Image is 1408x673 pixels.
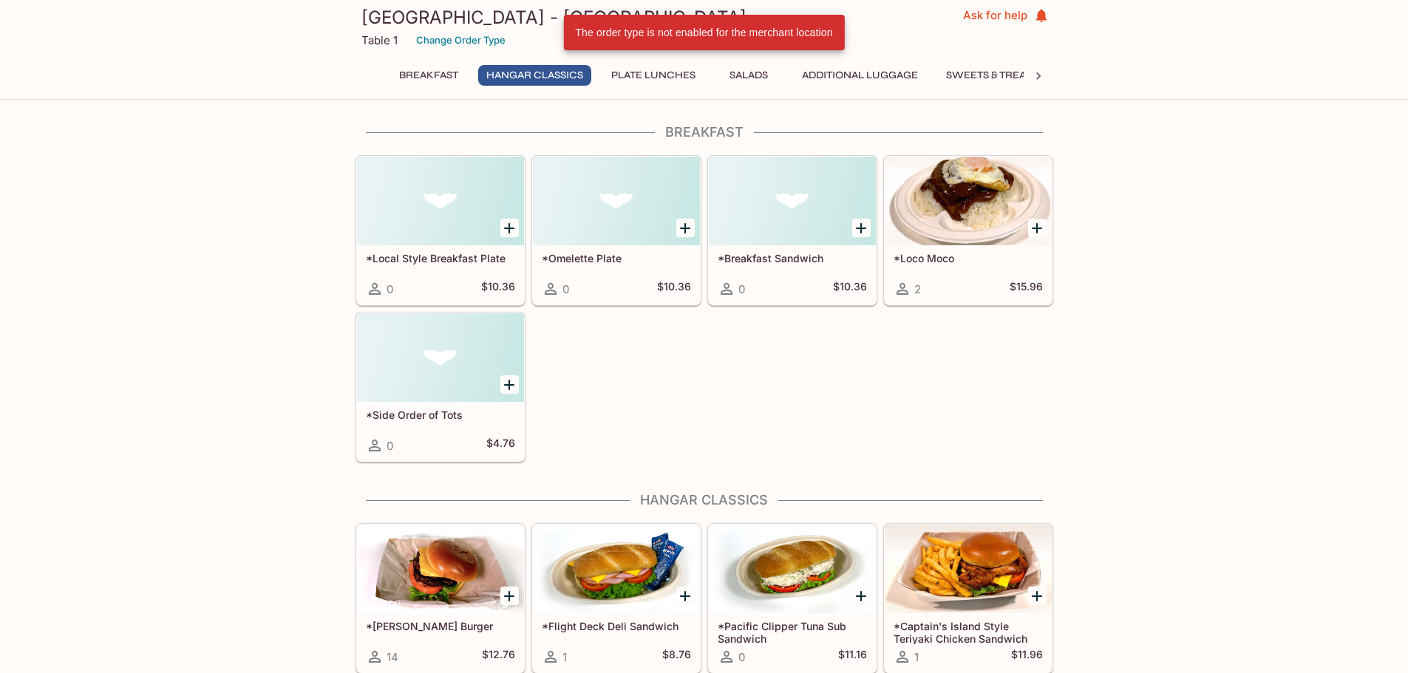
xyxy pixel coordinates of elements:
div: The order type is not enabled for the merchant location [575,19,832,46]
a: *Local Style Breakfast Plate0$10.36 [356,156,525,305]
h4: Hangar Classics [356,492,1053,508]
h5: $10.36 [657,280,691,298]
h5: *Captain's Island Style Teriyaki Chicken Sandwich [894,620,1043,644]
a: *Omelette Plate0$10.36 [532,156,701,305]
h5: *Breakfast Sandwich [718,252,867,264]
button: Add *Captain's Island Style Teriyaki Chicken Sandwich [1028,587,1047,605]
span: 0 [738,650,745,664]
a: *Pacific Clipper Tuna Sub Sandwich0$11.16 [708,524,877,673]
button: Add *Loco Moco [1028,219,1047,237]
button: Add *Side Order of Tots [500,375,519,394]
a: *Flight Deck Deli Sandwich1$8.76 [532,524,701,673]
button: Add *Pacific Clipper Tuna Sub Sandwich [852,587,871,605]
h5: $8.76 [662,648,691,666]
button: Salads [715,65,782,86]
span: 14 [387,650,398,664]
a: *Breakfast Sandwich0$10.36 [708,156,877,305]
p: Table 1 [361,33,398,47]
h5: $12.76 [482,648,515,666]
button: Add *Local Style Breakfast Plate [500,219,519,237]
h5: *Omelette Plate [542,252,691,264]
div: *Breakfast Sandwich [709,157,876,245]
span: 1 [562,650,567,664]
h5: $10.36 [833,280,867,298]
span: 1 [914,650,919,664]
span: 2 [914,282,921,296]
button: Add *Omelette Plate [676,219,695,237]
div: *Flight Deck Deli Sandwich [533,525,700,613]
div: *Pacific Clipper Tuna Sub Sandwich [709,525,876,613]
h5: *Loco Moco [894,252,1043,264]
h5: *Local Style Breakfast Plate [366,252,515,264]
button: Add *Breakfast Sandwich [852,219,871,237]
h5: $11.16 [838,648,867,666]
h5: $10.36 [481,280,515,298]
div: *Loco Moco [885,157,1052,245]
span: 0 [738,282,745,296]
a: *Captain's Island Style Teriyaki Chicken Sandwich1$11.96 [884,524,1052,673]
a: *[PERSON_NAME] Burger14$12.76 [356,524,525,673]
h5: $4.76 [486,437,515,454]
div: *Side Order of Tots [357,313,524,402]
div: *Captain's Island Style Teriyaki Chicken Sandwich [885,525,1052,613]
button: Change Order Type [409,29,512,52]
button: Hangar Classics [478,65,591,86]
h5: *[PERSON_NAME] Burger [366,620,515,632]
button: Plate Lunches [603,65,704,86]
a: *Loco Moco2$15.96 [884,156,1052,305]
div: *Local Style Breakfast Plate [357,157,524,245]
button: Add *Blue Angel Burger [500,587,519,605]
h5: *Flight Deck Deli Sandwich [542,620,691,632]
h5: $11.96 [1011,648,1043,666]
span: 0 [387,282,393,296]
h5: *Side Order of Tots [366,409,515,421]
button: Breakfast [391,65,466,86]
h5: *Pacific Clipper Tuna Sub Sandwich [718,620,867,644]
button: Add *Flight Deck Deli Sandwich [676,587,695,605]
span: 0 [387,439,393,453]
button: Additional Luggage [794,65,926,86]
div: *Blue Angel Burger [357,525,524,613]
h3: [GEOGRAPHIC_DATA] - [GEOGRAPHIC_DATA] [361,6,962,29]
h5: $15.96 [1010,280,1043,298]
a: *Side Order of Tots0$4.76 [356,312,525,462]
h4: Breakfast [356,124,1053,140]
span: 0 [562,282,569,296]
button: Sweets & Treats [938,65,1045,86]
div: *Omelette Plate [533,157,700,245]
